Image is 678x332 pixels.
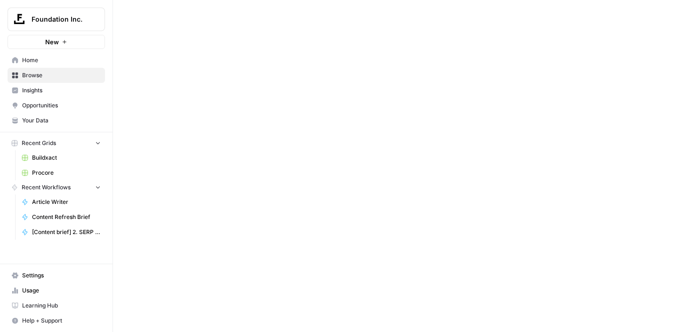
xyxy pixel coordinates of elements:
a: Settings [8,268,105,283]
span: Content Refresh Brief [32,213,101,221]
span: Browse [22,71,101,80]
span: Procore [32,169,101,177]
button: Help + Support [8,313,105,328]
button: Recent Workflows [8,180,105,194]
a: Learning Hub [8,298,105,313]
a: Buildxact [17,150,105,165]
img: Foundation Inc. Logo [11,11,28,28]
a: Opportunities [8,98,105,113]
span: Recent Grids [22,139,56,147]
a: Home [8,53,105,68]
span: Article Writer [32,198,101,206]
span: Insights [22,86,101,95]
a: Your Data [8,113,105,128]
a: Usage [8,283,105,298]
span: Foundation Inc. [32,15,89,24]
span: Help + Support [22,316,101,325]
a: Insights [8,83,105,98]
a: Browse [8,68,105,83]
a: Procore [17,165,105,180]
button: New [8,35,105,49]
span: Recent Workflows [22,183,71,192]
span: Usage [22,286,101,295]
span: Home [22,56,101,65]
span: Opportunities [22,101,101,110]
span: Your Data [22,116,101,125]
a: Content Refresh Brief [17,210,105,225]
span: Buildxact [32,154,101,162]
button: Workspace: Foundation Inc. [8,8,105,31]
span: Settings [22,271,101,280]
span: Learning Hub [22,301,101,310]
a: [Content brief] 2. SERP to Brief [17,225,105,240]
span: [Content brief] 2. SERP to Brief [32,228,101,236]
span: New [45,37,59,47]
a: Article Writer [17,194,105,210]
button: Recent Grids [8,136,105,150]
